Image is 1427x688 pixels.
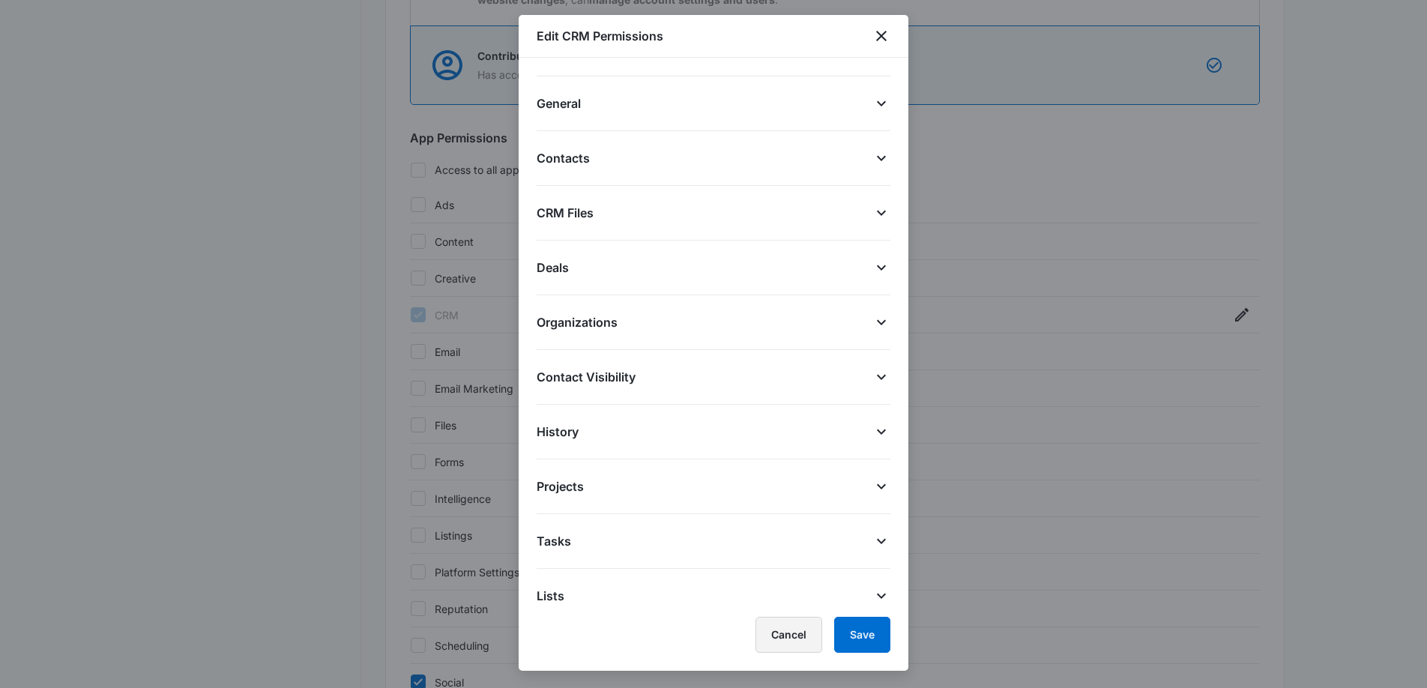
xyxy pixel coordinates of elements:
span: Organizations [537,313,618,331]
span: Contact Visibility [537,368,636,386]
button: Cancel [755,617,822,653]
span: General [537,94,581,112]
button: Lists [537,569,890,605]
button: Save [834,617,890,653]
button: Tasks [537,514,890,550]
button: Projects [537,459,890,495]
span: History [537,423,579,441]
span: Projects [537,477,584,495]
span: CRM Files [537,204,594,222]
button: General [537,76,890,112]
button: History [537,405,890,441]
span: Deals [537,259,569,277]
button: Deals [537,241,890,277]
span: Tasks [537,532,571,550]
span: Contacts [537,149,590,167]
button: Contacts [537,131,890,167]
button: CRM Files [537,186,890,222]
h1: Edit CRM Permissions [537,27,663,45]
button: close [872,27,890,45]
span: Lists [537,587,564,605]
button: Organizations [537,295,890,331]
button: Contact Visibility [537,350,890,386]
